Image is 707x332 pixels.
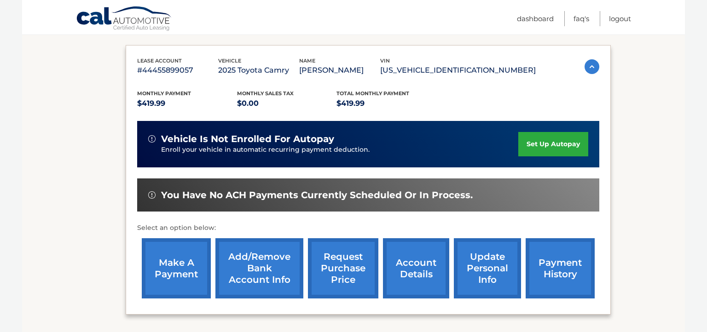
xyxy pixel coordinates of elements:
[137,223,599,234] p: Select an option below:
[574,11,589,26] a: FAQ's
[161,145,518,155] p: Enroll your vehicle in automatic recurring payment deduction.
[161,133,334,145] span: vehicle is not enrolled for autopay
[218,64,299,77] p: 2025 Toyota Camry
[518,132,588,156] a: set up autopay
[609,11,631,26] a: Logout
[137,90,191,97] span: Monthly Payment
[76,6,173,33] a: Cal Automotive
[148,135,156,143] img: alert-white.svg
[299,64,380,77] p: [PERSON_NAME]
[299,57,315,64] span: name
[237,90,294,97] span: Monthly sales Tax
[585,59,599,74] img: accordion-active.svg
[517,11,554,26] a: Dashboard
[336,97,436,110] p: $419.99
[218,57,241,64] span: vehicle
[142,238,211,298] a: make a payment
[383,238,449,298] a: account details
[215,238,303,298] a: Add/Remove bank account info
[148,191,156,199] img: alert-white.svg
[526,238,595,298] a: payment history
[137,64,218,77] p: #44455899057
[308,238,378,298] a: request purchase price
[137,97,237,110] p: $419.99
[380,64,536,77] p: [US_VEHICLE_IDENTIFICATION_NUMBER]
[161,189,473,201] span: You have no ACH payments currently scheduled or in process.
[380,57,390,64] span: vin
[336,90,409,97] span: Total Monthly Payment
[137,57,182,64] span: lease account
[454,238,521,298] a: update personal info
[237,97,337,110] p: $0.00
